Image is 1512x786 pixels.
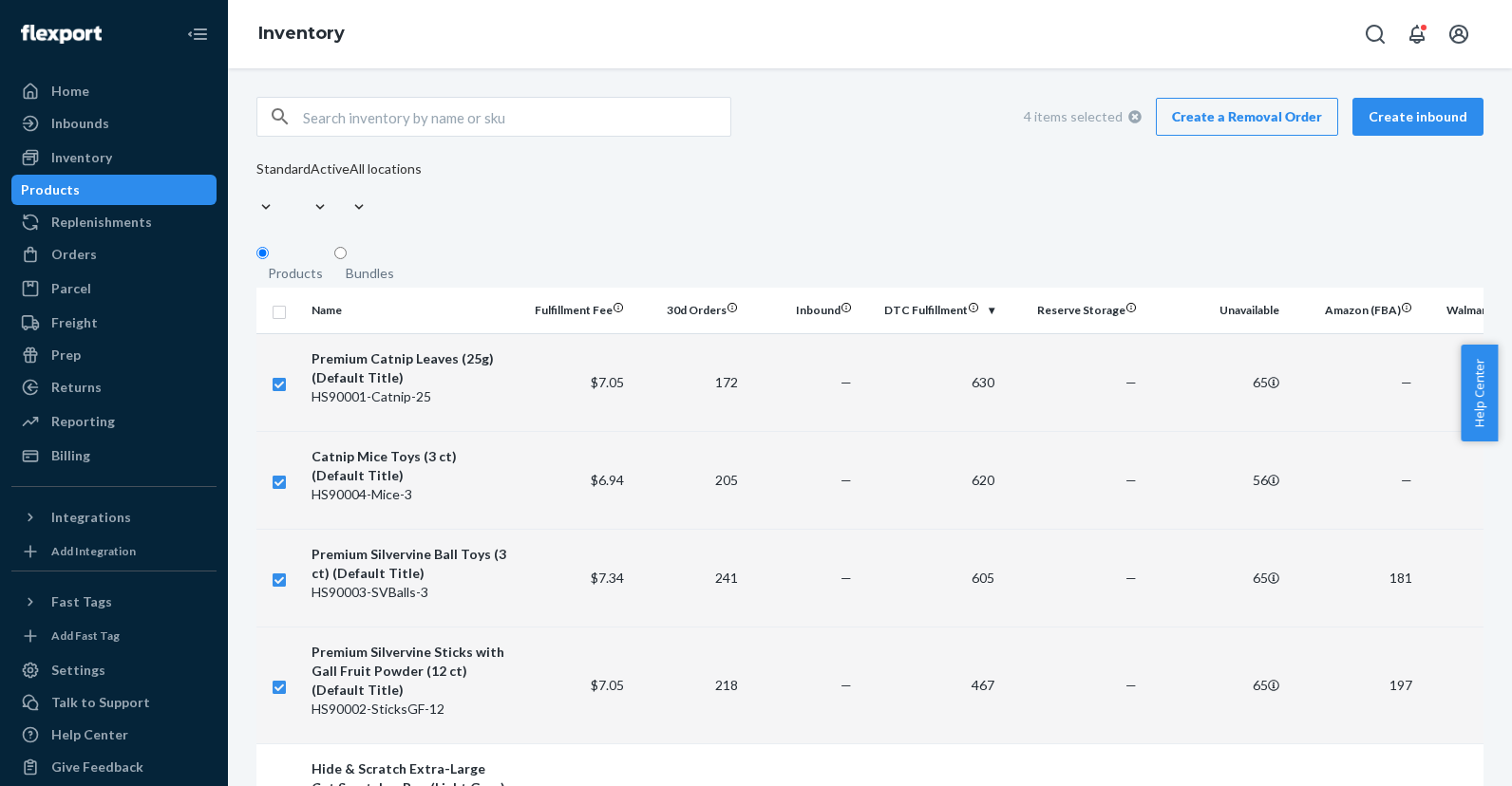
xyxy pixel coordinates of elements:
[11,207,217,237] a: Replenishments
[51,412,115,431] div: Reporting
[746,288,860,333] th: Inbound
[11,239,217,270] a: Orders
[312,349,510,387] div: Premium Catnip Leaves (25g) (Default Title)
[11,587,217,617] button: Fast Tags
[860,288,1002,333] th: DTC Fulfillment
[179,15,217,53] button: Close Navigation
[51,627,120,644] div: Add Fast Tag
[11,625,217,647] a: Add Fast Tag
[1356,15,1394,53] button: Open Search Box
[841,472,852,488] span: —
[1461,345,1498,441] button: Help Center
[860,627,1002,743] td: 467
[51,313,98,332] div: Freight
[841,570,852,586] span: —
[591,570,624,586] span: $7.34
[312,700,510,719] div: HS90002-SticksGF-12
[51,508,131,527] div: Integrations
[632,431,746,529] td: 205
[268,264,323,283] div: Products
[11,108,217,139] a: Inbounds
[1287,529,1420,627] td: 181
[11,687,217,718] a: Talk to Support
[1125,472,1137,488] span: —
[21,180,80,199] div: Products
[346,264,394,283] div: Bundles
[632,627,746,743] td: 218
[1144,627,1287,743] td: 65
[51,378,102,397] div: Returns
[841,677,852,693] span: —
[860,431,1002,529] td: 620
[1287,288,1420,333] th: Amazon (FBA)
[11,406,217,437] a: Reporting
[860,333,1002,431] td: 630
[1125,570,1137,586] span: —
[632,529,746,627] td: 241
[334,247,347,259] input: Bundles
[1144,288,1287,333] th: Unavailable
[51,758,143,777] div: Give Feedback
[51,346,81,365] div: Prep
[51,661,105,680] div: Settings
[11,308,217,338] a: Freight
[1401,472,1412,488] span: —
[1144,333,1287,431] td: 65
[11,440,217,471] a: Billing
[11,540,217,563] a: Add Integration
[1144,529,1287,627] td: 65
[591,374,624,390] span: $7.05
[1398,15,1436,53] button: Open notifications
[312,643,510,700] div: Premium Silvervine Sticks with Gall Fruit Powder (12 ct) (Default Title)
[311,159,350,178] div: Active
[632,288,746,333] th: 30d Orders
[312,387,510,406] div: HS90001-Catnip-25
[51,245,97,264] div: Orders
[518,288,632,333] th: Fulfillment Fee
[1401,374,1412,390] span: —
[21,25,102,44] img: Flexport logo
[591,472,624,488] span: $6.94
[591,677,624,693] span: $7.05
[256,178,258,197] input: Standard
[1156,98,1338,136] a: Create a Removal Order
[304,288,518,333] th: Name
[256,159,311,178] div: Standard
[243,7,360,62] ol: breadcrumbs
[303,98,730,136] input: Search inventory by name or sku
[51,725,128,744] div: Help Center
[51,213,152,232] div: Replenishments
[1440,15,1478,53] button: Open account menu
[11,752,217,782] button: Give Feedback
[51,543,136,559] div: Add Integration
[51,693,150,712] div: Talk to Support
[11,340,217,370] a: Prep
[1144,431,1287,529] td: 56
[350,159,422,178] div: All locations
[312,545,510,583] div: Premium Silvervine Ball Toys (3 ct) (Default Title)
[258,23,345,44] a: Inventory
[860,529,1002,627] td: 605
[51,82,89,101] div: Home
[311,178,312,197] input: Active
[1125,374,1137,390] span: —
[11,655,217,685] a: Settings
[11,502,217,533] button: Integrations
[51,148,112,167] div: Inventory
[1287,627,1420,743] td: 197
[11,720,217,750] a: Help Center
[51,279,91,298] div: Parcel
[51,592,112,611] div: Fast Tags
[1002,288,1144,333] th: Reserve Storage
[256,247,269,259] input: Products
[312,485,510,504] div: HS90004-Mice-3
[11,372,217,402] a: Returns
[350,178,351,197] input: All locations
[51,446,90,465] div: Billing
[1125,677,1137,693] span: —
[632,333,746,431] td: 172
[11,175,217,205] a: Products
[841,374,852,390] span: —
[11,273,217,304] a: Parcel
